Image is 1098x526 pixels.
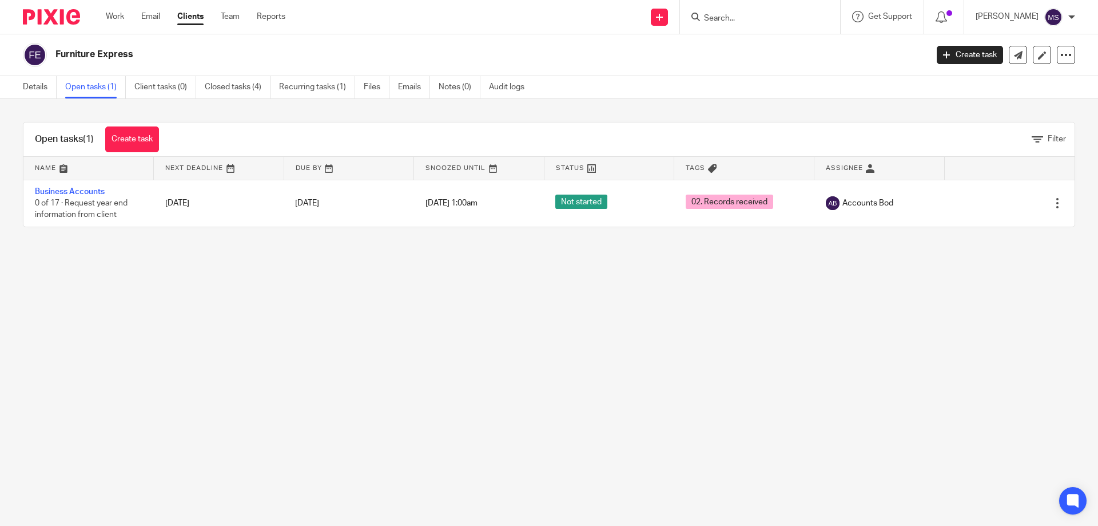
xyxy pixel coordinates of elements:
[141,11,160,22] a: Email
[1048,135,1066,143] span: Filter
[976,11,1039,22] p: [PERSON_NAME]
[703,14,806,24] input: Search
[83,135,94,144] span: (1)
[65,76,126,98] a: Open tasks (1)
[279,76,355,98] a: Recurring tasks (1)
[686,165,705,171] span: Tags
[364,76,389,98] a: Files
[686,195,773,209] span: 02. Records received
[398,76,430,98] a: Emails
[257,11,285,22] a: Reports
[489,76,533,98] a: Audit logs
[205,76,270,98] a: Closed tasks (4)
[295,199,319,207] span: [DATE]
[177,11,204,22] a: Clients
[105,126,159,152] a: Create task
[1044,8,1063,26] img: svg%3E
[842,197,893,209] span: Accounts Bod
[826,196,840,210] img: svg%3E
[35,199,128,219] span: 0 of 17 · Request year end information from client
[23,9,80,25] img: Pixie
[937,46,1003,64] a: Create task
[106,11,124,22] a: Work
[35,188,105,196] a: Business Accounts
[425,199,478,207] span: [DATE] 1:00am
[868,13,912,21] span: Get Support
[221,11,240,22] a: Team
[425,165,486,171] span: Snoozed Until
[23,76,57,98] a: Details
[555,195,607,209] span: Not started
[556,165,584,171] span: Status
[134,76,196,98] a: Client tasks (0)
[154,180,284,227] td: [DATE]
[439,76,480,98] a: Notes (0)
[55,49,747,61] h2: Furniture Express
[35,133,94,145] h1: Open tasks
[23,43,47,67] img: svg%3E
